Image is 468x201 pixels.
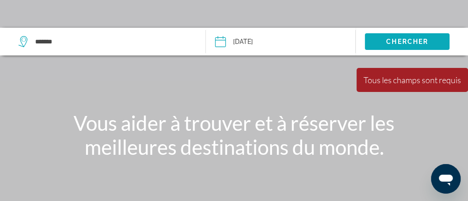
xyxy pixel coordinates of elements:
[61,111,407,159] h1: Vous aider à trouver et à réserver les meilleures destinations du monde.
[386,38,428,45] span: Chercher
[365,33,450,50] button: Chercher
[215,28,355,55] button: Date: Jan 26, 2026
[363,75,461,85] div: Tous les champs sont requis
[431,164,461,194] iframe: Bouton de lancement de la fenêtre de messagerie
